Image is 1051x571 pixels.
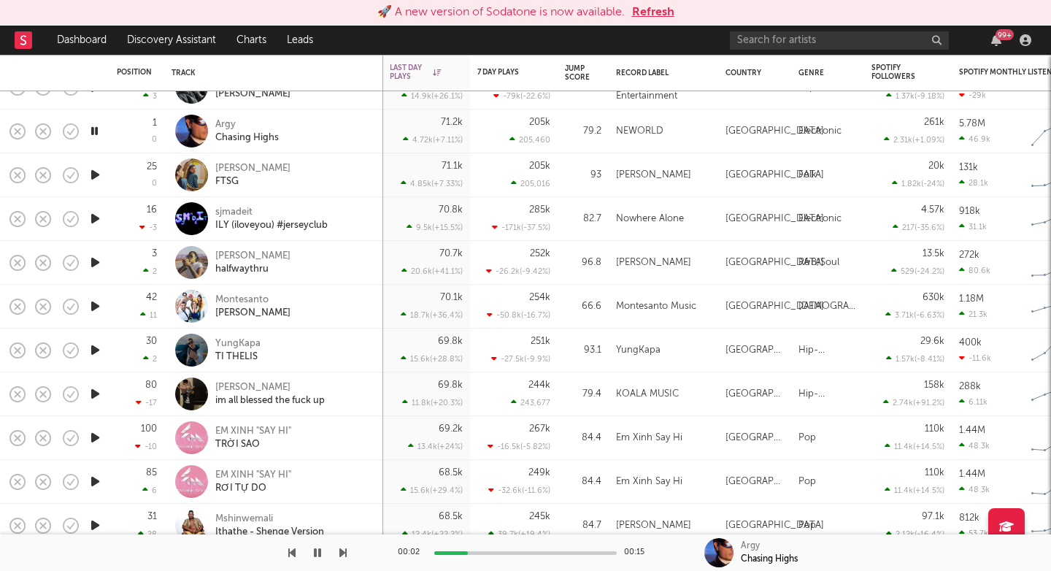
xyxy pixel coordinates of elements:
div: 13.4k ( +24 % ) [408,442,463,451]
a: ArgyChasing Highs [215,118,279,145]
div: [GEOGRAPHIC_DATA] [725,342,784,359]
div: [PERSON_NAME] [215,250,290,263]
div: 00:02 [398,544,427,562]
div: -10 [135,442,157,451]
div: Argy [741,540,760,553]
div: 217 ( -35.6 % ) [893,223,944,232]
div: 2 [143,354,157,364]
div: 100 [141,424,157,434]
div: [PERSON_NAME] [215,162,290,175]
div: Spotify Followers [871,64,923,81]
div: 272k [959,250,979,260]
div: 71.2k [441,118,463,127]
div: [PERSON_NAME] [616,254,691,272]
div: 267k [529,424,550,434]
div: Jump Score [565,64,590,82]
a: Discovery Assistant [117,26,226,55]
div: [PERSON_NAME] [616,166,691,184]
div: 244k [528,380,550,390]
div: Folk [798,166,817,184]
div: 110k [925,468,944,478]
div: 1 [153,118,157,128]
div: [PERSON_NAME] [215,88,290,101]
div: 93 [565,166,601,184]
div: -50.8k ( -16.7 % ) [487,310,550,320]
div: 285k [529,205,550,215]
div: [PERSON_NAME] [215,307,290,320]
div: 25 [147,162,157,172]
a: sjmadeitILY (iloveyou) #jerseyclub [215,206,328,232]
button: Refresh [632,4,674,21]
div: 918k [959,207,980,216]
div: 71.1k [442,161,463,171]
div: -17 [136,398,157,407]
a: MshinwemaliIthathe - Shenge Version [215,513,324,539]
div: 2.74k ( +91.2 % ) [883,398,944,407]
div: 80 [145,380,157,390]
div: [GEOGRAPHIC_DATA] [725,517,824,534]
div: 2.31k ( +1.09 % ) [884,135,944,145]
div: 70.1k [440,293,463,302]
div: 254k [529,293,550,302]
div: 15.6k ( +29.4 % ) [401,486,463,495]
div: 251k [531,337,550,346]
div: 205,016 [511,179,550,188]
div: 🚀 A new version of Sodatone is now available. [377,4,625,21]
div: Hip-Hop/Rap [798,342,857,359]
div: [GEOGRAPHIC_DATA] [725,386,784,403]
div: 529 ( -24.2 % ) [891,267,944,276]
div: 21.3k [959,310,988,319]
div: -171k ( -37.5 % ) [492,223,550,232]
div: 69.8k [438,380,463,390]
div: 69.8k [438,337,463,346]
div: 252k [530,249,550,258]
div: 20k [928,161,944,171]
a: Charts [226,26,277,55]
div: 1.82k ( -24 % ) [892,179,944,188]
div: 70.7k [439,249,463,258]
div: 28 [138,529,157,539]
div: -27.5k ( -9.9 % ) [491,354,550,364]
div: Chasing Highs [741,553,798,566]
a: [PERSON_NAME]im all blessed the fuck up [215,381,325,407]
div: Em Xinh Say Hi [616,473,682,491]
div: 205k [529,118,550,127]
a: Leads [277,26,323,55]
div: 96.8 [565,254,601,272]
div: Pop [798,473,816,491]
div: 85 [146,468,157,478]
div: 205k [529,161,550,171]
div: [PERSON_NAME] [616,517,691,534]
div: KOALA MUSIC [616,386,679,403]
div: 97.1k [922,512,944,521]
div: FTSG [215,175,290,188]
div: 53.7k [959,529,988,538]
div: 11.8k ( +20.3 % ) [402,398,463,407]
div: 46.9k [959,134,990,144]
div: 68.5k [439,512,463,521]
a: EM XINH "SAY HI"TRỜI SAO [215,425,291,451]
div: Genre [798,69,850,77]
div: 79.2 [565,123,601,140]
div: Mshinwemali [215,513,324,526]
button: 99+ [991,34,1001,46]
div: TRỜI SAO [215,438,291,451]
div: EM XINH "SAY HI" [215,469,291,482]
div: Electronic [798,210,842,228]
a: [PERSON_NAME]halfwaythru [215,250,290,276]
div: Em Xinh Say Hi [616,429,682,447]
div: 205,460 [509,135,550,145]
div: 7 Day Plays [477,68,528,77]
div: 69.2k [439,424,463,434]
div: 79.4 [565,386,601,403]
div: 0 [152,180,157,188]
div: 11.4k ( +14.5 % ) [885,442,944,451]
div: Electronic [798,123,842,140]
div: 70.8k [439,205,463,215]
div: 2.12k ( -16.4 % ) [886,529,944,539]
div: 14.9k ( +26.1 % ) [401,91,463,101]
div: Hip-Hop/Rap [798,386,857,403]
div: 48.3k [959,485,990,494]
div: [GEOGRAPHIC_DATA] [725,166,824,184]
div: -32.6k ( -11.6 % ) [488,486,550,495]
